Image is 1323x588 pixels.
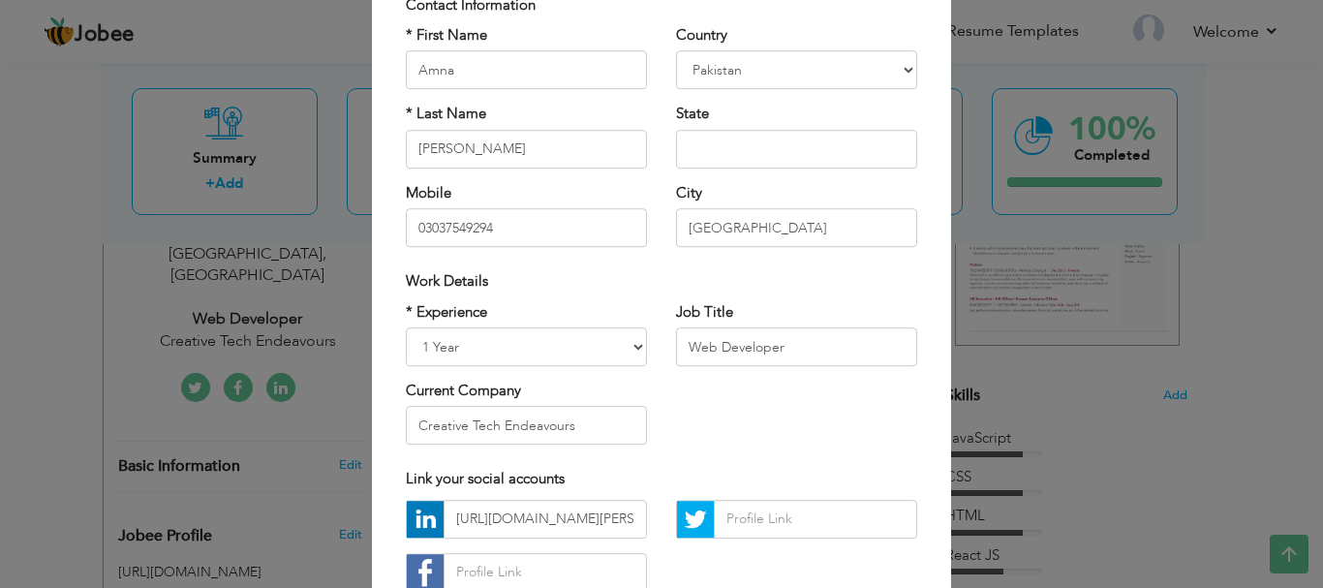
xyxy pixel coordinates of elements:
[406,183,451,203] label: Mobile
[676,25,727,46] label: Country
[406,381,521,401] label: Current Company
[406,470,565,489] span: Link your social accounts
[714,500,917,539] input: Profile Link
[406,271,488,291] span: Work Details
[677,501,714,538] img: Twitter
[676,302,733,323] label: Job Title
[406,105,486,125] label: * Last Name
[444,500,647,539] input: Profile Link
[676,105,709,125] label: State
[406,302,487,323] label: * Experience
[676,183,702,203] label: City
[407,501,444,538] img: linkedin
[406,25,487,46] label: * First Name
